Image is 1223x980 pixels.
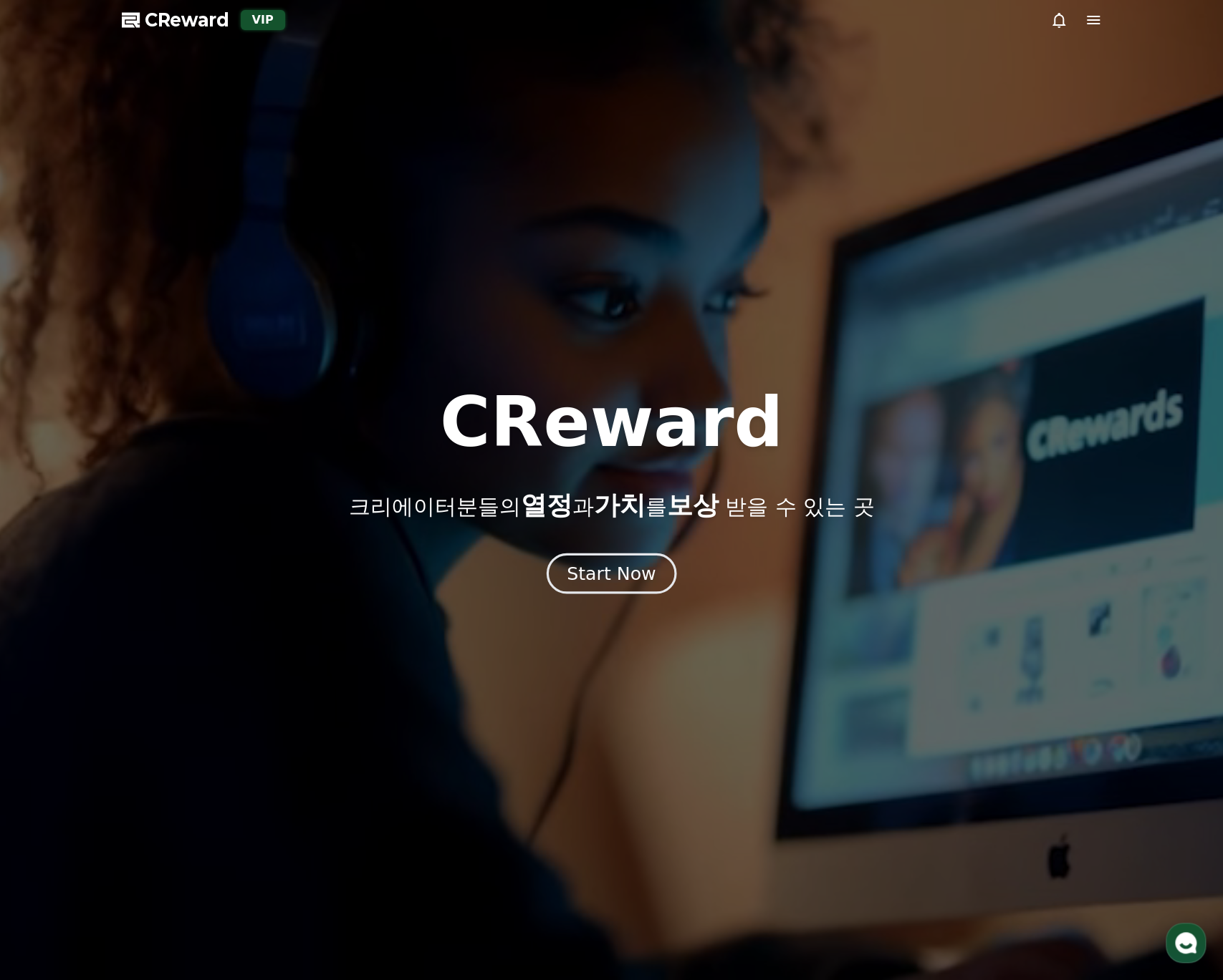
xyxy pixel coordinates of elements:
[440,388,783,457] h1: CReward
[550,568,673,582] a: Start Now
[185,454,275,490] a: 설정
[131,476,148,487] span: 대화
[593,490,645,520] span: 가치
[122,9,229,31] a: CReward
[241,10,285,30] div: VIP
[348,491,874,520] p: 크리에이터분들의 과 를 받을 수 있는 곳
[45,475,54,487] span: 홈
[221,475,239,487] span: 설정
[95,454,185,490] a: 대화
[567,561,656,586] div: Start Now
[666,490,718,520] span: 보상
[145,9,229,31] span: CReward
[4,454,95,490] a: 홈
[547,553,676,593] button: Start Now
[520,490,572,520] span: 열정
